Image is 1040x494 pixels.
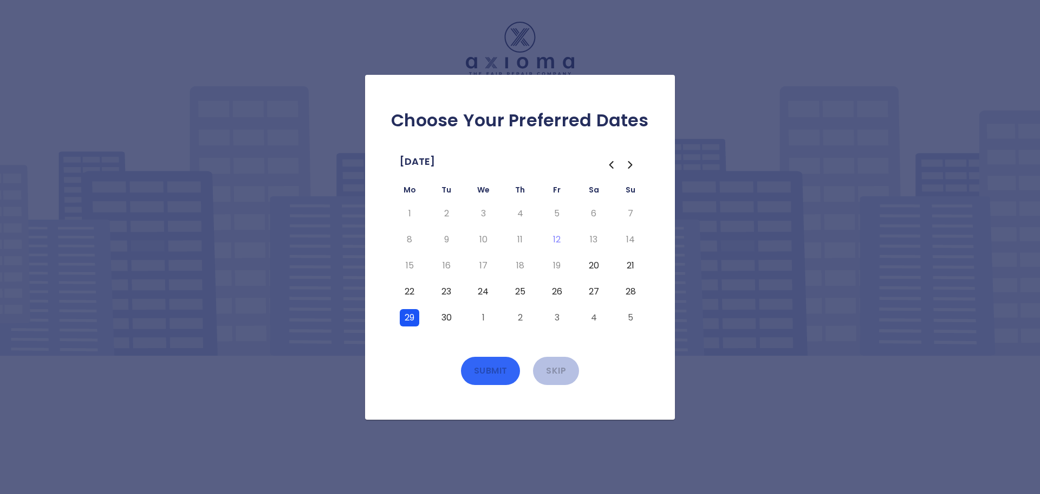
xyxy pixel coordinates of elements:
[621,205,640,222] button: Sunday, September 7th, 2025
[437,283,456,300] button: Tuesday, September 23rd, 2025
[575,183,612,201] th: Saturday
[621,309,640,326] button: Sunday, October 5th, 2025
[547,309,567,326] button: Friday, October 3rd, 2025
[473,205,493,222] button: Wednesday, September 3rd, 2025
[510,309,530,326] button: Thursday, October 2nd, 2025
[466,22,574,75] img: Logo
[510,257,530,274] button: Thursday, September 18th, 2025
[621,283,640,300] button: Sunday, September 28th, 2025
[437,309,456,326] button: Tuesday, September 30th, 2025
[465,183,502,201] th: Wednesday
[510,205,530,222] button: Thursday, September 4th, 2025
[382,110,658,131] h2: Choose Your Preferred Dates
[391,183,428,201] th: Monday
[584,205,603,222] button: Saturday, September 6th, 2025
[547,205,567,222] button: Friday, September 5th, 2025
[400,231,419,248] button: Monday, September 8th, 2025
[547,257,567,274] button: Friday, September 19th, 2025
[437,205,456,222] button: Tuesday, September 2nd, 2025
[502,183,538,201] th: Thursday
[428,183,465,201] th: Tuesday
[621,257,640,274] button: Sunday, September 21st, 2025
[547,231,567,248] button: Today, Friday, September 12th, 2025
[400,257,419,274] button: Monday, September 15th, 2025
[584,257,603,274] button: Saturday, September 20th, 2025
[400,309,419,326] button: Monday, September 29th, 2025, selected
[547,283,567,300] button: Friday, September 26th, 2025
[437,231,456,248] button: Tuesday, September 9th, 2025
[473,309,493,326] button: Wednesday, October 1st, 2025
[621,155,640,175] button: Go to the Next Month
[400,283,419,300] button: Monday, September 22nd, 2025
[391,183,649,331] table: September 2025
[538,183,575,201] th: Friday
[612,183,649,201] th: Sunday
[473,231,493,248] button: Wednesday, September 10th, 2025
[621,231,640,248] button: Sunday, September 14th, 2025
[473,283,493,300] button: Wednesday, September 24th, 2025
[400,205,419,222] button: Monday, September 1st, 2025
[601,155,621,175] button: Go to the Previous Month
[437,257,456,274] button: Tuesday, September 16th, 2025
[584,231,603,248] button: Saturday, September 13th, 2025
[584,309,603,326] button: Saturday, October 4th, 2025
[400,153,435,170] span: [DATE]
[510,283,530,300] button: Thursday, September 25th, 2025
[473,257,493,274] button: Wednesday, September 17th, 2025
[584,283,603,300] button: Saturday, September 27th, 2025
[510,231,530,248] button: Thursday, September 11th, 2025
